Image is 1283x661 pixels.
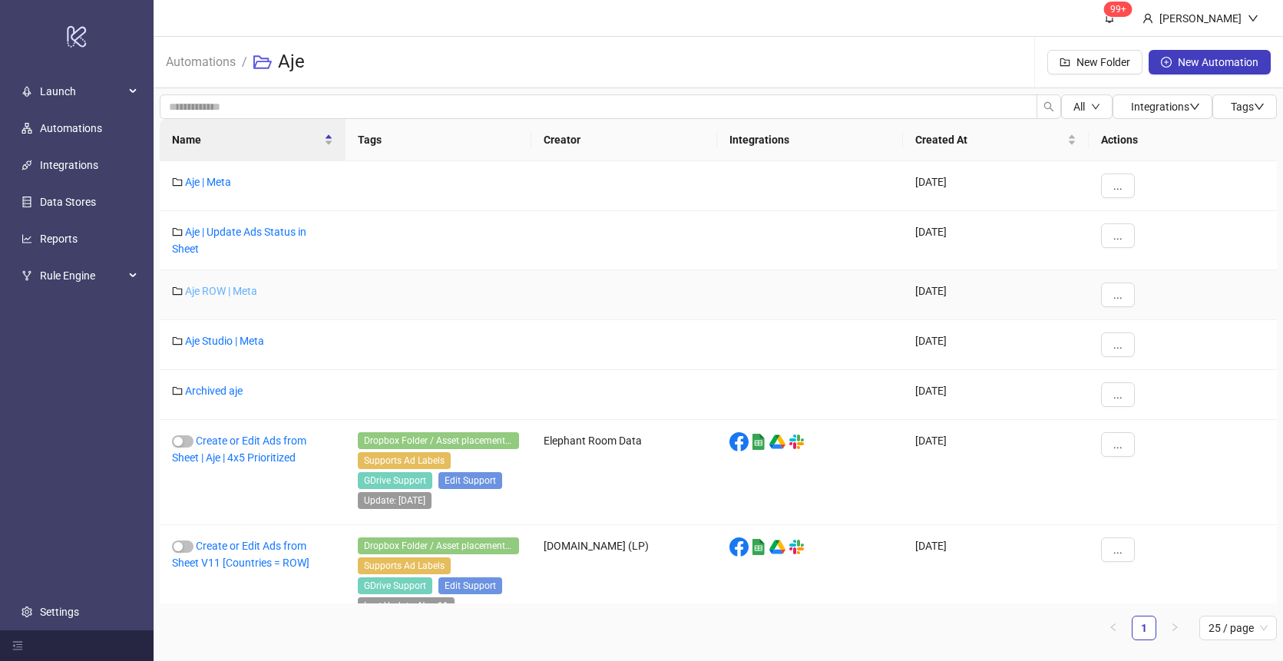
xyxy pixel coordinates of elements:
div: [DATE] [903,270,1089,320]
th: Tags [346,119,531,161]
a: Create or Edit Ads from Sheet V11 [Countries = ROW] [172,540,309,569]
div: [DATE] [903,370,1089,420]
a: Integrations [40,159,98,171]
button: Tagsdown [1212,94,1277,119]
span: GDrive Support [358,472,432,489]
span: Edit Support [438,577,502,594]
button: ... [1101,174,1135,198]
span: ... [1113,180,1123,192]
span: ... [1113,544,1123,556]
th: Creator [531,119,717,161]
div: [PERSON_NAME] [1153,10,1248,27]
th: Integrations [717,119,903,161]
span: rocket [21,86,32,97]
button: ... [1101,283,1135,307]
button: ... [1101,332,1135,357]
a: 1 [1133,616,1156,640]
div: [DATE] [903,320,1089,370]
span: down [1248,13,1258,24]
span: All [1073,101,1085,113]
th: Actions [1089,119,1277,161]
span: Rule Engine [40,260,124,291]
a: Archived aje [185,385,243,397]
span: Supports Ad Labels [358,557,451,574]
span: right [1170,623,1179,632]
span: ... [1113,339,1123,351]
span: 25 / page [1209,616,1268,640]
button: ... [1101,432,1135,457]
span: Update: 21-10-2024 [358,492,432,509]
button: left [1101,616,1126,640]
div: [DATE] [903,420,1089,525]
button: right [1162,616,1187,640]
th: Name [160,119,346,161]
button: New Folder [1047,50,1142,74]
span: Launch [40,76,124,107]
span: folder-add [1060,57,1070,68]
a: Aje Studio | Meta [185,335,264,347]
button: ... [1101,382,1135,407]
li: Previous Page [1101,616,1126,640]
a: Aje ROW | Meta [185,285,257,297]
sup: 1779 [1104,2,1133,17]
span: Supports Ad Labels [358,452,451,469]
button: New Automation [1149,50,1271,74]
div: [DATE] [903,161,1089,211]
span: Dropbox Folder / Asset placement detection [358,537,519,554]
span: New Automation [1178,56,1258,68]
span: down [1254,101,1265,112]
span: Created At [915,131,1064,148]
span: fork [21,270,32,281]
li: Next Page [1162,616,1187,640]
span: folder [172,177,183,187]
li: 1 [1132,616,1156,640]
span: down [1189,101,1200,112]
span: down [1091,102,1100,111]
a: Create or Edit Ads from Sheet | Aje | 4x5 Prioritized [172,435,306,464]
span: folder-open [253,53,272,71]
a: Aje | Update Ads Status in Sheet [172,226,306,255]
span: folder [172,226,183,237]
th: Created At [903,119,1089,161]
span: folder [172,286,183,296]
button: Integrationsdown [1113,94,1212,119]
span: plus-circle [1161,57,1172,68]
span: ... [1113,438,1123,451]
span: Name [172,131,321,148]
span: folder [172,385,183,396]
span: Dropbox Folder / Asset placement detection [358,432,519,449]
a: Settings [40,606,79,618]
button: ... [1101,537,1135,562]
span: ... [1113,289,1123,301]
span: ... [1113,388,1123,401]
span: New Folder [1076,56,1130,68]
span: search [1043,101,1054,112]
span: Last Update: Nov-11 [358,597,455,614]
h3: Aje [278,50,305,74]
button: Alldown [1061,94,1113,119]
span: folder [172,335,183,346]
div: [DOMAIN_NAME] (LP) [531,525,717,650]
a: Automations [40,122,102,134]
li: / [242,38,247,87]
span: user [1142,13,1153,24]
span: GDrive Support [358,577,432,594]
span: menu-fold [12,640,23,651]
button: ... [1101,223,1135,248]
a: Aje | Meta [185,176,231,188]
span: Tags [1231,101,1265,113]
div: Page Size [1199,616,1277,640]
div: Elephant Room Data [531,420,717,525]
a: Data Stores [40,196,96,208]
a: Reports [40,233,78,245]
span: ... [1113,230,1123,242]
a: Automations [163,52,239,69]
span: bell [1104,12,1115,23]
span: Edit Support [438,472,502,489]
div: [DATE] [903,525,1089,650]
span: Integrations [1131,101,1200,113]
span: left [1109,623,1118,632]
div: [DATE] [903,211,1089,270]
